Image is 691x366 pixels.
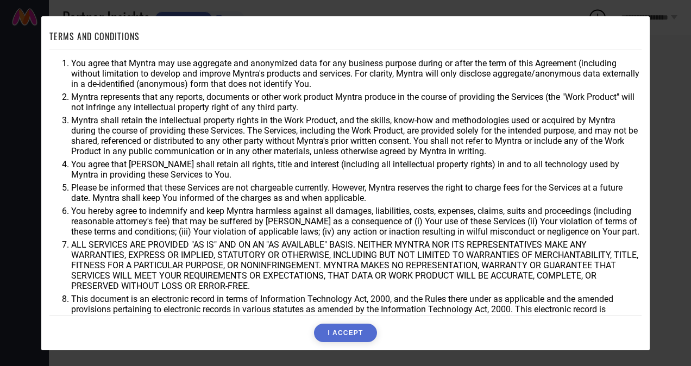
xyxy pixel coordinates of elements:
[314,324,376,342] button: I ACCEPT
[49,30,140,43] h1: TERMS AND CONDITIONS
[71,58,642,89] li: You agree that Myntra may use aggregate and anonymized data for any business purpose during or af...
[71,115,642,156] li: Myntra shall retain the intellectual property rights in the Work Product, and the skills, know-ho...
[71,92,642,112] li: Myntra represents that any reports, documents or other work product Myntra produce in the course ...
[71,239,642,291] li: ALL SERVICES ARE PROVIDED "AS IS" AND ON AN "AS AVAILABLE" BASIS. NEITHER MYNTRA NOR ITS REPRESEN...
[71,294,642,325] li: This document is an electronic record in terms of Information Technology Act, 2000, and the Rules...
[71,206,642,237] li: You hereby agree to indemnify and keep Myntra harmless against all damages, liabilities, costs, e...
[71,159,642,180] li: You agree that [PERSON_NAME] shall retain all rights, title and interest (including all intellect...
[71,182,642,203] li: Please be informed that these Services are not chargeable currently. However, Myntra reserves the...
